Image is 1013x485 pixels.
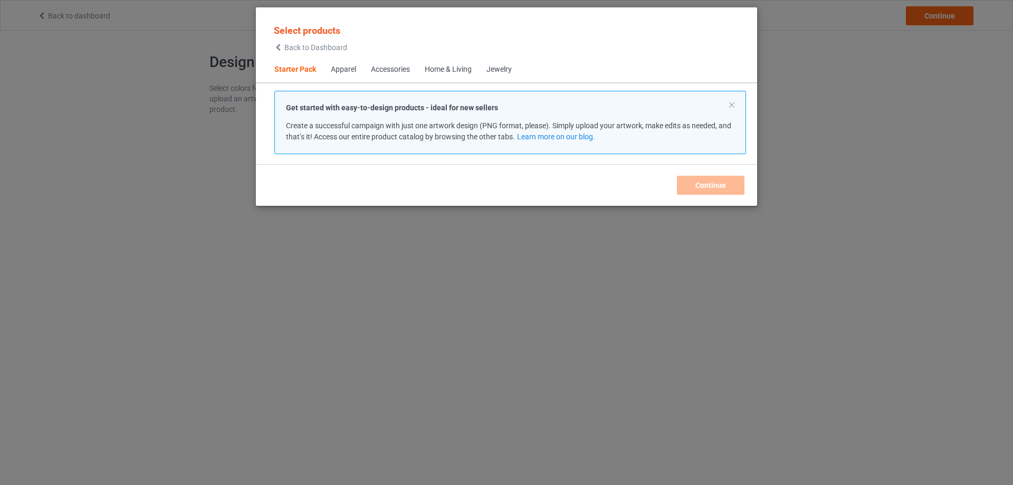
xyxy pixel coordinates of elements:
[284,43,347,52] span: Back to Dashboard
[331,64,356,75] div: Apparel
[274,25,340,36] span: Select products
[371,64,410,75] div: Accessories
[486,64,512,75] div: Jewelry
[267,57,323,82] span: Starter Pack
[425,64,472,75] div: Home & Living
[517,132,595,141] a: Learn more on our blog.
[286,103,498,112] strong: Get started with easy-to-design products - ideal for new sellers
[286,121,731,141] span: Create a successful campaign with just one artwork design (PNG format, please). Simply upload you...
